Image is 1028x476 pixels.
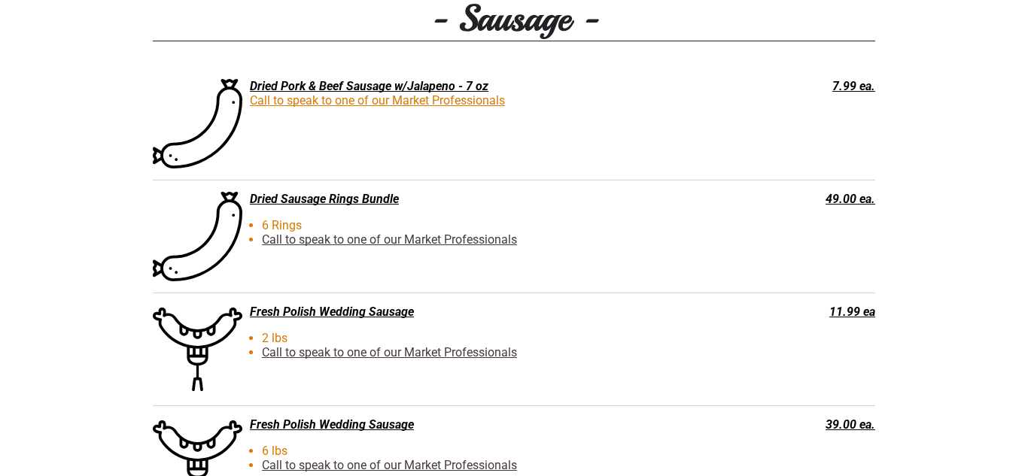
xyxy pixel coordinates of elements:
li: 6 lbs [195,444,735,458]
div: 11.99 ea [731,305,875,319]
a: Call to speak to one of our Market Professionals [262,345,517,359]
a: Call to speak to one of our Market Professionals [262,232,517,247]
div: 49.00 ea. [731,192,875,206]
li: 6 Rings [195,218,735,232]
li: 2 lbs [195,331,735,345]
div: Dried Pork & Beef Sausage w/Jalapeno - 7 oz [153,79,723,93]
div: 7.99 ea. [731,79,875,93]
div: Fresh Polish Wedding Sausage [153,305,723,319]
div: Fresh Polish Wedding Sausage [153,417,723,432]
a: Call to speak to one of our Market Professionals [262,458,517,472]
a: Call to speak to one of our Market Professionals [250,93,505,108]
div: 39.00 ea. [731,417,875,432]
div: Dried Sausage Rings Bundle [153,192,723,206]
